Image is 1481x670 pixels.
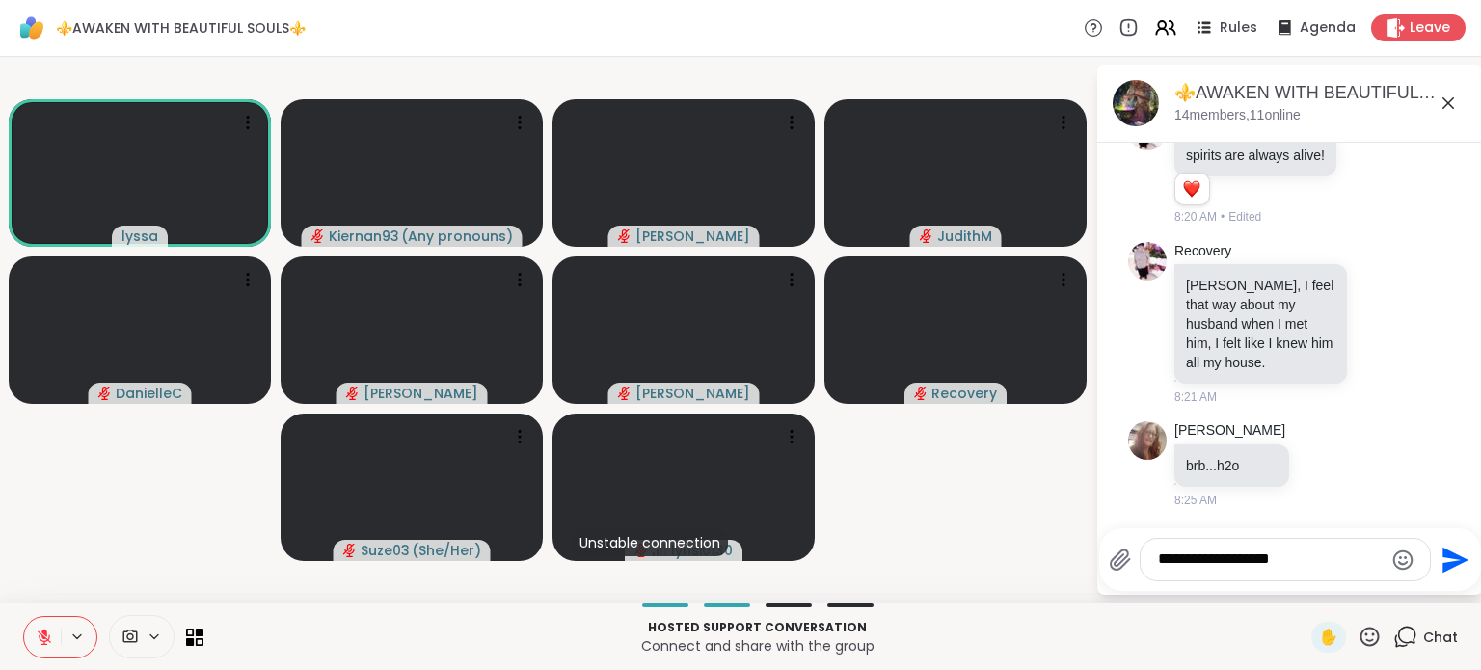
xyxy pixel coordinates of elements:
span: [PERSON_NAME] [364,384,478,403]
span: Recovery [931,384,997,403]
span: Suze03 [361,541,410,560]
span: audio-muted [346,387,360,400]
span: Leave [1410,18,1450,38]
span: Kiernan93 [329,227,399,246]
span: Rules [1220,18,1257,38]
span: 8:25 AM [1174,492,1217,509]
textarea: Type your message [1158,549,1383,570]
p: [PERSON_NAME], I feel that way about my husband when I met him, I felt like I knew him all my house. [1186,276,1335,372]
span: ✋ [1319,626,1338,649]
span: ( She/Her ) [412,541,481,560]
p: Hosted support conversation [215,619,1300,636]
span: audio-muted [618,229,632,243]
span: ( Any pronouns ) [401,227,513,246]
span: audio-muted [98,387,112,400]
span: Agenda [1300,18,1356,38]
span: ⚜️AWAKEN WITH BEAUTIFUL SOULS⚜️ [56,18,306,38]
button: Emoji picker [1391,549,1414,572]
span: audio-muted [914,387,928,400]
img: https://sharewell-space-live.sfo3.digitaloceanspaces.com/user-generated/c703a1d2-29a7-4d77-aef4-3... [1128,242,1167,281]
div: Unstable connection [572,529,728,556]
img: https://sharewell-space-live.sfo3.digitaloceanspaces.com/user-generated/12025a04-e023-4d79-ba6e-0... [1128,421,1167,460]
img: ⚜️AWAKEN WITH BEAUTIFUL SOULS⚜️, Oct 14 [1113,80,1159,126]
p: 14 members, 11 online [1174,106,1301,125]
span: Edited [1228,208,1261,226]
img: ShareWell Logomark [15,12,48,44]
span: JudithM [937,227,992,246]
span: [PERSON_NAME] [635,227,750,246]
p: spirits are always alive! [1186,146,1325,165]
div: ⚜️AWAKEN WITH BEAUTIFUL SOULS⚜️, [DATE] [1174,81,1468,105]
span: lyssa [121,227,158,246]
span: DanielleC [116,384,182,403]
p: Connect and share with the group [215,636,1300,656]
a: [PERSON_NAME] [1174,421,1285,441]
span: [PERSON_NAME] [635,384,750,403]
span: 8:21 AM [1174,389,1217,406]
span: 8:20 AM [1174,208,1217,226]
button: Reactions: love [1181,181,1201,197]
p: brb...h2o [1186,456,1278,475]
span: audio-muted [311,229,325,243]
a: Recovery [1174,242,1231,261]
div: Reaction list [1175,174,1209,204]
span: • [1221,208,1225,226]
span: audio-muted [920,229,933,243]
span: Chat [1423,628,1458,647]
span: audio-muted [618,387,632,400]
span: audio-muted [343,544,357,557]
button: Send [1431,538,1474,581]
